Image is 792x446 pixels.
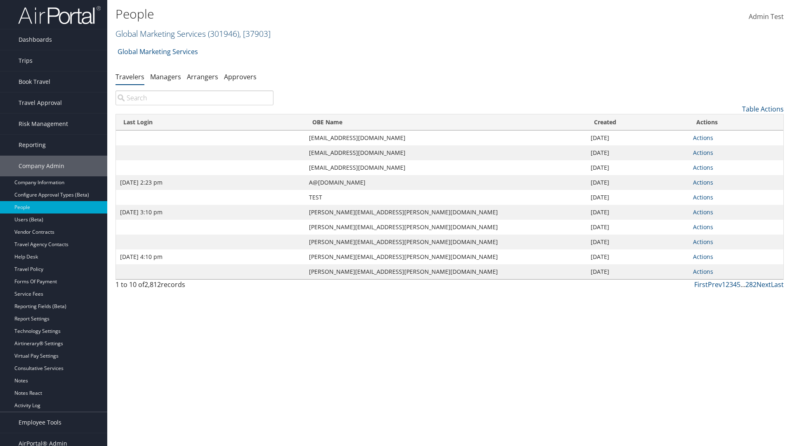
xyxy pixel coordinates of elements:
[587,220,689,235] td: [DATE]
[150,72,181,81] a: Managers
[305,175,587,190] td: A@[DOMAIN_NAME]
[722,280,726,289] a: 1
[187,72,218,81] a: Arrangers
[587,264,689,279] td: [DATE]
[18,5,101,25] img: airportal-logo.png
[587,205,689,220] td: [DATE]
[733,280,737,289] a: 4
[771,280,784,289] a: Last
[693,149,713,157] a: Actions
[116,249,305,264] td: [DATE] 4:10 pm
[19,114,68,134] span: Risk Management
[693,208,713,216] a: Actions
[694,280,708,289] a: First
[19,156,64,176] span: Company Admin
[305,114,587,130] th: OBE Name: activate to sort column ascending
[587,175,689,190] td: [DATE]
[305,130,587,145] td: [EMAIL_ADDRESS][DOMAIN_NAME]
[305,264,587,279] td: [PERSON_NAME][EMAIL_ADDRESS][PERSON_NAME][DOMAIN_NAME]
[693,134,713,142] a: Actions
[587,145,689,160] td: [DATE]
[115,280,273,294] div: 1 to 10 of records
[116,114,305,130] th: Last Login: activate to sort column ascending
[19,71,50,92] span: Book Travel
[757,280,771,289] a: Next
[144,280,161,289] span: 2,812
[693,178,713,186] a: Actions
[587,235,689,249] td: [DATE]
[239,28,271,39] span: , [ 37903 ]
[118,43,198,60] a: Global Marketing Services
[305,249,587,264] td: [PERSON_NAME][EMAIL_ADDRESS][PERSON_NAME][DOMAIN_NAME]
[708,280,722,289] a: Prev
[115,5,561,23] h1: People
[19,93,62,113] span: Travel Approval
[116,175,305,190] td: [DATE] 2:23 pm
[745,280,757,289] a: 282
[740,280,745,289] span: …
[305,205,587,220] td: [PERSON_NAME][EMAIL_ADDRESS][PERSON_NAME][DOMAIN_NAME]
[19,29,52,50] span: Dashboards
[305,145,587,160] td: [EMAIL_ADDRESS][DOMAIN_NAME]
[693,268,713,275] a: Actions
[742,104,784,114] a: Table Actions
[693,238,713,246] a: Actions
[726,280,729,289] a: 2
[587,190,689,205] td: [DATE]
[19,412,61,433] span: Employee Tools
[19,135,46,155] span: Reporting
[729,280,733,289] a: 3
[689,114,783,130] th: Actions
[737,280,740,289] a: 5
[587,160,689,175] td: [DATE]
[587,130,689,145] td: [DATE]
[749,12,784,21] span: Admin Test
[693,193,713,201] a: Actions
[305,160,587,175] td: [EMAIL_ADDRESS][DOMAIN_NAME]
[224,72,257,81] a: Approvers
[115,90,273,105] input: Search
[305,235,587,249] td: [PERSON_NAME][EMAIL_ADDRESS][PERSON_NAME][DOMAIN_NAME]
[305,190,587,205] td: TEST
[693,223,713,231] a: Actions
[693,253,713,261] a: Actions
[305,220,587,235] td: [PERSON_NAME][EMAIL_ADDRESS][PERSON_NAME][DOMAIN_NAME]
[693,164,713,171] a: Actions
[208,28,239,39] span: ( 301946 )
[587,249,689,264] td: [DATE]
[115,72,144,81] a: Travelers
[115,28,271,39] a: Global Marketing Services
[749,4,784,30] a: Admin Test
[19,50,33,71] span: Trips
[116,205,305,220] td: [DATE] 3:10 pm
[587,114,689,130] th: Created: activate to sort column ascending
